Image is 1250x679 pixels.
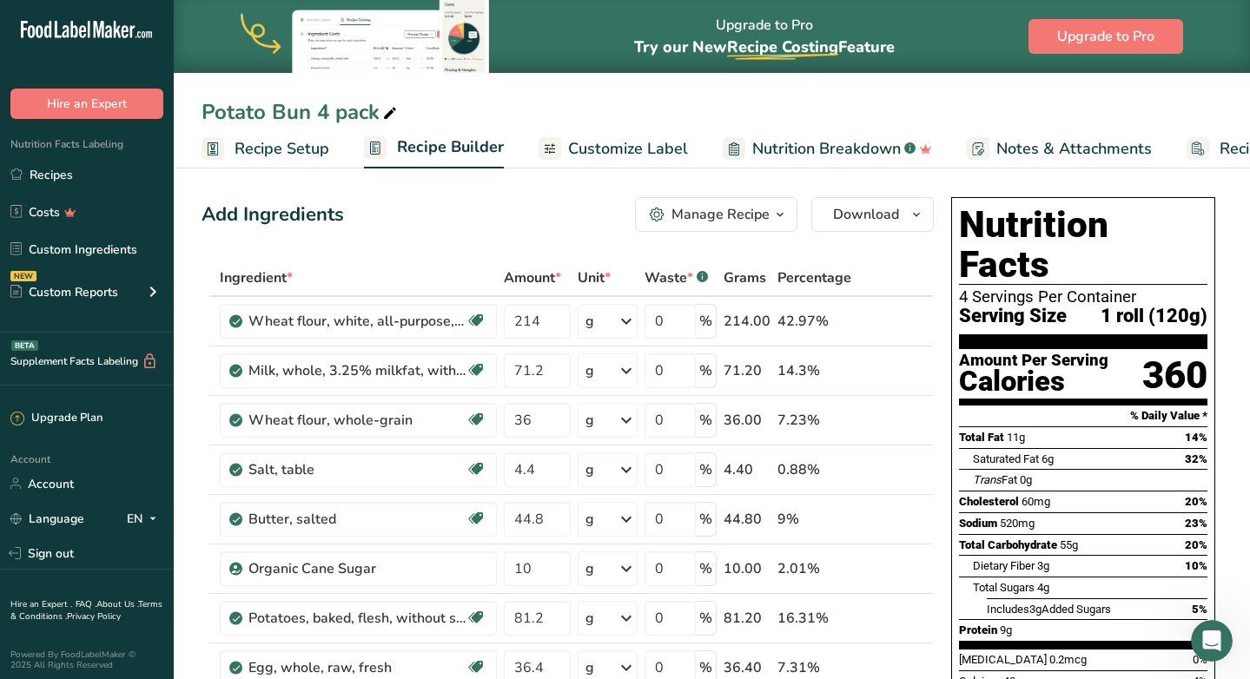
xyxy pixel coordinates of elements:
button: Hire an Expert [10,89,163,119]
span: Cholesterol [959,495,1019,508]
span: Fat [973,473,1017,486]
span: Serving Size [959,306,1067,327]
button: Manage Recipe [635,197,797,232]
span: 520mg [1000,517,1035,530]
a: Recipe Builder [364,128,504,169]
a: Privacy Policy [67,610,121,623]
div: Potatoes, baked, flesh, without salt [248,608,466,629]
a: FAQ . [76,598,96,610]
div: Butter, salted [248,509,466,530]
div: 7.23% [777,410,851,431]
button: Upgrade to Pro [1028,19,1183,54]
div: 4.40 [724,459,771,480]
div: Amount Per Serving [959,353,1108,369]
span: Saturated Fat [973,452,1039,465]
i: Trans [973,473,1002,486]
a: Terms & Conditions . [10,598,162,623]
div: g [585,509,594,530]
span: Recipe Setup [235,137,329,161]
div: Calories [959,369,1108,394]
span: 5% [1192,603,1207,616]
div: Wheat flour, white, all-purpose, unenriched [248,311,466,332]
a: Notes & Attachments [967,129,1152,168]
a: Recipe Setup [202,129,329,168]
span: Nutrition Breakdown [752,137,901,161]
span: 55g [1060,538,1078,551]
span: 3g [1037,559,1049,572]
div: 71.20 [724,360,771,381]
span: 9g [1000,623,1012,636]
div: g [585,558,594,579]
a: Hire an Expert . [10,598,72,610]
span: Download [833,204,899,225]
span: Try our New Feature [634,36,895,57]
div: 0.88% [777,459,851,480]
span: Recipe Builder [397,135,504,159]
span: 32% [1185,452,1207,465]
div: Milk, whole, 3.25% milkfat, without added vitamin A and [MEDICAL_DATA] [248,360,466,381]
div: Potato Bun 4 pack [202,96,400,128]
span: Grams [724,267,766,288]
span: [MEDICAL_DATA] [959,653,1047,666]
div: g [585,410,594,431]
div: BETA [11,340,38,351]
div: g [585,459,594,480]
span: Total Carbohydrate [959,538,1057,551]
span: Customize Label [568,137,688,161]
span: 0g [1020,473,1032,486]
a: Language [10,504,84,534]
a: Customize Label [539,129,688,168]
div: Add Ingredients [202,201,344,229]
div: Organic Cane Sugar [248,558,466,579]
div: g [585,657,594,678]
div: 16.31% [777,608,851,629]
div: 360 [1142,353,1207,399]
div: 81.20 [724,608,771,629]
span: 23% [1185,517,1207,530]
span: 6g [1042,452,1054,465]
div: g [585,311,594,332]
div: 42.97% [777,311,851,332]
a: About Us . [96,598,138,610]
div: 44.80 [724,509,771,530]
div: Wheat flour, whole-grain [248,410,466,431]
span: Dietary Fiber [973,559,1035,572]
span: 4g [1037,581,1049,594]
span: 11g [1007,431,1025,444]
span: Notes & Attachments [996,137,1152,161]
span: Protein [959,623,997,636]
div: Custom Reports [10,283,118,301]
span: Total Fat [959,431,1004,444]
span: 10% [1185,559,1207,572]
div: 214.00 [724,311,771,332]
h1: Nutrition Facts [959,205,1207,285]
span: Recipe Costing [727,36,838,57]
span: 20% [1185,538,1207,551]
span: Ingredient [220,267,293,288]
div: g [585,608,594,629]
span: 14% [1185,431,1207,444]
span: 0.2mcg [1049,653,1087,666]
span: Upgrade to Pro [1057,26,1154,47]
div: 4 Servings Per Container [959,288,1207,306]
div: NEW [10,271,36,281]
div: 9% [777,509,851,530]
span: 0% [1193,653,1207,666]
div: Egg, whole, raw, fresh [248,657,466,678]
span: Amount [504,267,561,288]
div: Upgrade to Pro [634,1,895,73]
div: 7.31% [777,657,851,678]
div: Powered By FoodLabelMaker © 2025 All Rights Reserved [10,649,163,670]
span: Sodium [959,517,997,530]
span: 60mg [1022,495,1050,508]
div: 2.01% [777,558,851,579]
span: Percentage [777,267,851,288]
div: Waste [645,267,708,288]
span: Includes Added Sugars [987,603,1111,616]
span: 1 roll (120g) [1101,306,1207,327]
div: 36.00 [724,410,771,431]
div: Salt, table [248,459,466,480]
span: 20% [1185,495,1207,508]
section: % Daily Value * [959,405,1207,426]
div: 14.3% [777,360,851,381]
